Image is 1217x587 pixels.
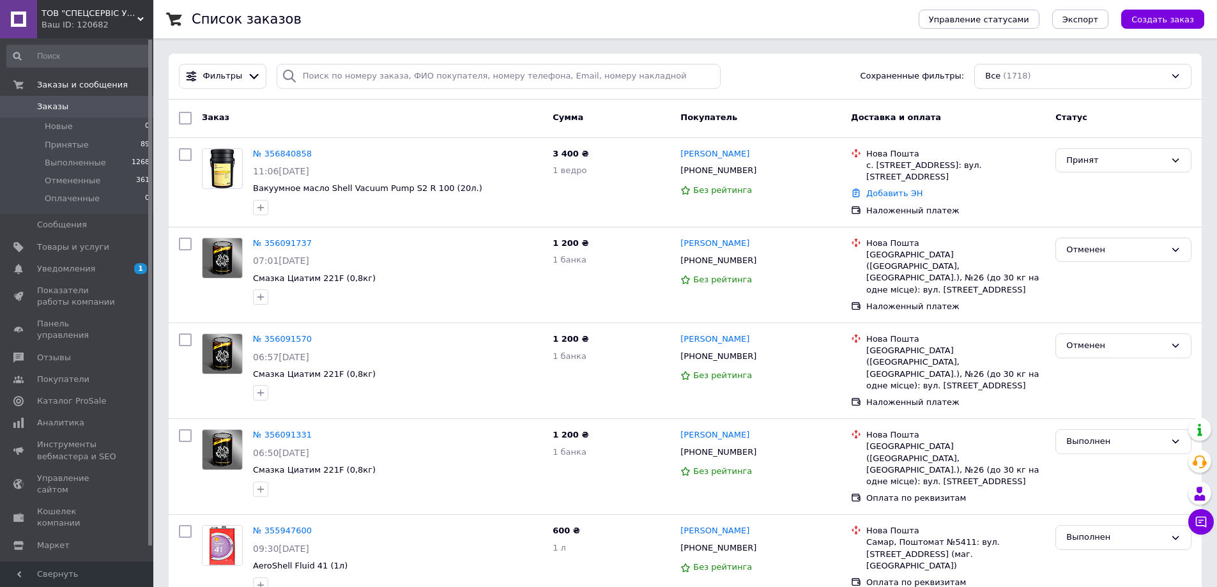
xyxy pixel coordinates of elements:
div: [GEOGRAPHIC_DATA] ([GEOGRAPHIC_DATA], [GEOGRAPHIC_DATA].), №26 (до 30 кг на одне місце): вул. [ST... [866,441,1045,487]
span: Создать заказ [1131,15,1194,24]
div: Нова Пошта [866,525,1045,537]
span: Уведомления [37,263,95,275]
a: AeroShell Fluid 41 (1л) [253,561,348,570]
span: Без рейтинга [693,370,752,380]
a: Вакуумное масло Shell Vacuum Pump S2 R 100 (20л.) [253,183,482,193]
a: Добавить ЭН [866,188,922,198]
a: Фото товару [202,238,243,278]
span: Покупатели [37,374,89,385]
span: 1 банка [553,351,586,361]
a: Создать заказ [1108,14,1204,24]
span: (1718) [1003,71,1030,80]
span: 0 [145,193,149,204]
a: № 356091331 [253,430,312,439]
span: 1 л [553,543,566,553]
a: Фото товару [202,333,243,374]
div: [PHONE_NUMBER] [678,348,759,365]
span: Новые [45,121,73,132]
span: 1268 [132,157,149,169]
span: 3 400 ₴ [553,149,588,158]
span: ТОВ "СПЕЦСЕРВІС УКРАЇНА" [42,8,137,19]
span: Показатели работы компании [37,285,118,308]
span: Маркет [37,540,70,551]
button: Чат с покупателем [1188,509,1214,535]
span: Заказы [37,101,68,112]
div: Отменен [1066,243,1165,257]
span: Управление статусами [929,15,1029,24]
div: Ваш ID: 120682 [42,19,153,31]
div: [GEOGRAPHIC_DATA] ([GEOGRAPHIC_DATA], [GEOGRAPHIC_DATA].), №26 (до 30 кг на одне місце): вул. [ST... [866,249,1045,296]
span: Заказы и сообщения [37,79,128,91]
span: 1 банка [553,447,586,457]
a: [PERSON_NAME] [680,148,749,160]
div: [PHONE_NUMBER] [678,540,759,556]
input: Поиск по номеру заказа, ФИО покупателя, номеру телефона, Email, номеру накладной [277,64,721,89]
div: Наложенный платеж [866,205,1045,217]
span: Оплаченные [45,193,100,204]
span: 1 200 ₴ [553,238,588,248]
span: Принятые [45,139,89,151]
span: 600 ₴ [553,526,580,535]
span: 09:30[DATE] [253,544,309,554]
a: № 355947600 [253,526,312,535]
span: Покупатель [680,112,737,122]
span: 361 [136,175,149,187]
a: Смазка Циатим 221F (0,8кг) [253,465,376,475]
span: Сумма [553,112,583,122]
span: 1 [134,263,147,274]
div: [GEOGRAPHIC_DATA] ([GEOGRAPHIC_DATA], [GEOGRAPHIC_DATA].), №26 (до 30 кг на одне місце): вул. [ST... [866,345,1045,392]
div: Самар, Поштомат №5411: вул. [STREET_ADDRESS] (маг. [GEOGRAPHIC_DATA]) [866,537,1045,572]
a: Фото товару [202,148,243,189]
span: Сохраненные фильтры: [860,70,964,82]
span: Управление сайтом [37,473,118,496]
span: Заказ [202,112,229,122]
img: Фото товару [203,526,242,565]
div: Нова Пошта [866,333,1045,345]
span: Сообщения [37,219,87,231]
a: [PERSON_NAME] [680,525,749,537]
span: 0 [145,121,149,132]
span: Панель управления [37,318,118,341]
input: Поиск [6,45,151,68]
div: Нова Пошта [866,429,1045,441]
div: Выполнен [1066,531,1165,544]
span: Без рейтинга [693,275,752,284]
span: 1 ведро [553,165,586,175]
img: Фото товару [203,430,242,469]
span: Без рейтинга [693,185,752,195]
div: Отменен [1066,339,1165,353]
a: [PERSON_NAME] [680,429,749,441]
button: Создать заказ [1121,10,1204,29]
a: [PERSON_NAME] [680,333,749,346]
a: Фото товару [202,429,243,470]
div: [PHONE_NUMBER] [678,162,759,179]
div: Наложенный платеж [866,301,1045,312]
img: Фото товару [203,238,242,278]
a: Смазка Циатим 221F (0,8кг) [253,273,376,283]
span: Отмененные [45,175,100,187]
a: Смазка Циатим 221F (0,8кг) [253,369,376,379]
span: Инструменты вебмастера и SEO [37,439,118,462]
span: Каталог ProSale [37,395,106,407]
span: Кошелек компании [37,506,118,529]
span: 1 200 ₴ [553,334,588,344]
div: Оплата по реквизитам [866,492,1045,504]
img: Фото товару [203,334,242,374]
span: 06:50[DATE] [253,448,309,458]
button: Экспорт [1052,10,1108,29]
span: Все [985,70,1000,82]
span: Товары и услуги [37,241,109,253]
span: 1 банка [553,255,586,264]
span: 06:57[DATE] [253,352,309,362]
h1: Список заказов [192,11,302,27]
span: Выполненные [45,157,106,169]
img: Фото товару [210,149,234,188]
a: № 356091737 [253,238,312,248]
span: Отзывы [37,352,71,363]
div: Нова Пошта [866,238,1045,249]
span: 07:01[DATE] [253,255,309,266]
